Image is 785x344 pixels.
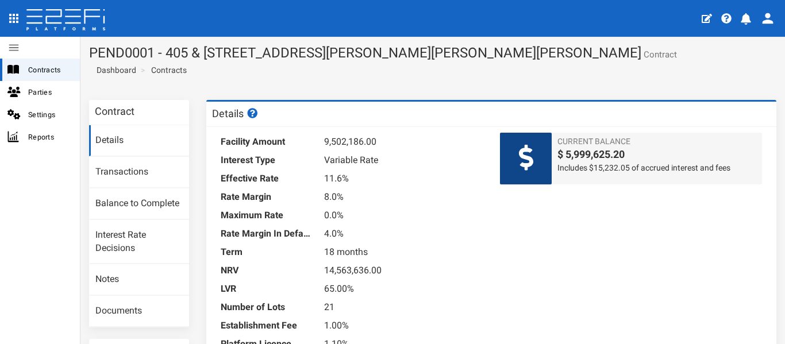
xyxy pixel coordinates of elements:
[89,188,189,219] a: Balance to Complete
[324,316,483,335] dd: 1.00%
[641,51,677,59] small: Contract
[89,45,776,60] h1: PEND0001 - 405 & [STREET_ADDRESS][PERSON_NAME][PERSON_NAME][PERSON_NAME]
[28,108,71,121] span: Settings
[324,133,483,151] dd: 9,502,186.00
[92,64,136,76] a: Dashboard
[89,264,189,295] a: Notes
[324,243,483,261] dd: 18 months
[324,261,483,280] dd: 14,563,636.00
[221,225,313,243] dt: Rate Margin In Default
[324,206,483,225] dd: 0.0%
[28,130,71,144] span: Reports
[324,169,483,188] dd: 11.6%
[557,136,756,147] span: Current Balance
[221,298,313,316] dt: Number of Lots
[28,86,71,99] span: Parties
[221,243,313,261] dt: Term
[221,151,313,169] dt: Interest Type
[221,188,313,206] dt: Rate Margin
[221,280,313,298] dt: LVR
[557,162,756,173] span: Includes $15,232.05 of accrued interest and fees
[324,188,483,206] dd: 8.0%
[28,63,71,76] span: Contracts
[221,169,313,188] dt: Effective Rate
[221,261,313,280] dt: NRV
[221,206,313,225] dt: Maximum Rate
[324,298,483,316] dd: 21
[89,296,189,327] a: Documents
[89,157,189,188] a: Transactions
[89,220,189,264] a: Interest Rate Decisions
[557,147,756,162] span: $ 5,999,625.20
[324,151,483,169] dd: Variable Rate
[92,65,136,75] span: Dashboard
[212,108,259,119] h3: Details
[324,225,483,243] dd: 4.0%
[151,64,187,76] a: Contracts
[89,125,189,156] a: Details
[324,280,483,298] dd: 65.00%
[95,106,134,117] h3: Contract
[221,316,313,335] dt: Establishment Fee
[221,133,313,151] dt: Facility Amount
